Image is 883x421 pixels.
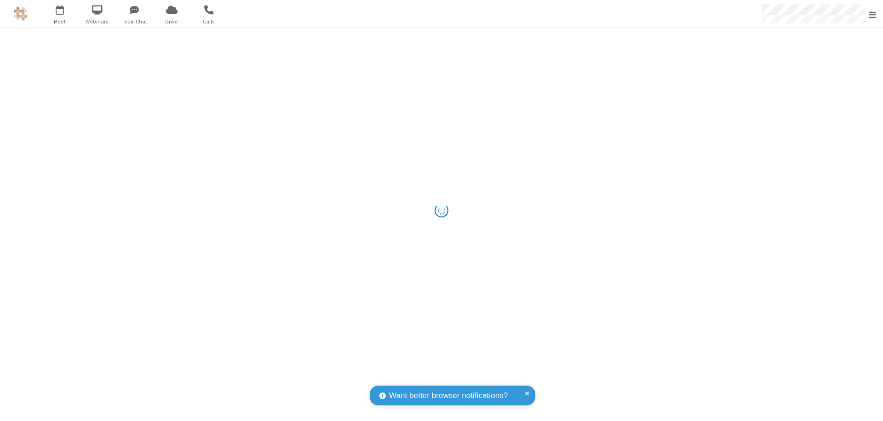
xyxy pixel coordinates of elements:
[14,7,28,21] img: QA Selenium DO NOT DELETE OR CHANGE
[389,390,508,402] span: Want better browser notifications?
[192,17,226,26] span: Calls
[117,17,152,26] span: Team Chat
[43,17,77,26] span: Meet
[80,17,115,26] span: Webinars
[155,17,189,26] span: Drive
